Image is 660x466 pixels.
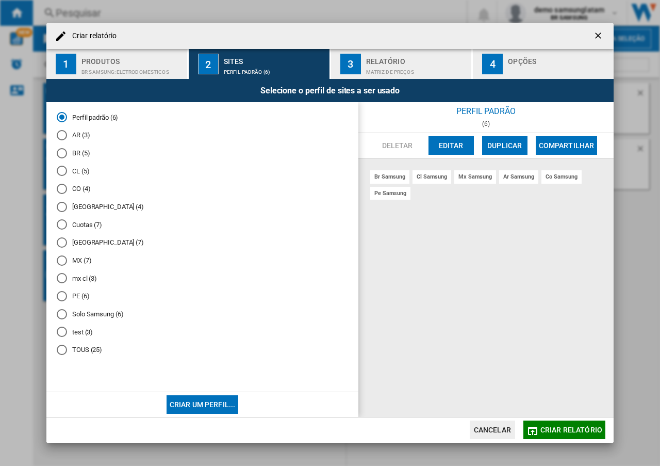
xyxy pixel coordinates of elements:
[473,49,614,79] button: 4 Opções
[366,64,468,75] div: Matriz de preços
[340,54,361,74] div: 3
[224,53,325,64] div: Sites
[57,238,348,248] md-radio-button: Mexico (7)
[46,49,188,79] button: 1 Produtos BR SAMSUNG:Eletrodomesticos
[57,255,348,265] md-radio-button: MX (7)
[57,202,348,212] md-radio-button: Colombia (4)
[198,54,219,74] div: 2
[67,31,117,41] h4: Criar relatório
[57,131,348,140] md-radio-button: AR (3)
[331,49,473,79] button: 3 Relatório Matriz de preços
[57,345,348,355] md-radio-button: TOUS (25)
[57,166,348,176] md-radio-button: CL (5)
[375,136,420,155] button: Deletar
[536,136,598,155] button: Compartilhar
[57,274,348,283] md-radio-button: mx cl (3)
[593,30,605,43] ng-md-icon: getI18NText('BUTTONS.CLOSE_DIALOG')
[499,170,538,183] div: ar samsung
[56,54,76,74] div: 1
[366,53,468,64] div: Relatório
[46,79,614,102] div: Selecione o perfil de sites a ser usado
[224,64,325,75] div: Perfil padrão (6)
[540,426,602,434] span: Criar relatório
[57,327,348,337] md-radio-button: test (3)
[167,395,239,414] button: Criar um perfil...
[57,184,348,194] md-radio-button: CO (4)
[57,148,348,158] md-radio-button: BR (5)
[57,309,348,319] md-radio-button: Solo Samsung (6)
[428,136,474,155] button: Editar
[482,136,527,155] button: Duplicar
[57,220,348,230] md-radio-button: Cuotas (7)
[482,54,503,74] div: 4
[523,421,605,439] button: Criar relatório
[454,170,496,183] div: mx samsung
[81,53,183,64] div: Produtos
[358,102,614,120] div: Perfil padrão
[541,170,582,183] div: co samsung
[57,113,348,122] md-radio-button: Perfil padrão (6)
[508,53,609,64] div: Opções
[412,170,451,183] div: cl samsung
[57,292,348,301] md-radio-button: PE (6)
[189,49,331,79] button: 2 Sites Perfil padrão (6)
[370,170,409,183] div: br samsung
[358,120,614,127] div: (6)
[81,64,183,75] div: BR SAMSUNG:Eletrodomesticos
[470,421,515,439] button: Cancelar
[589,26,609,46] button: getI18NText('BUTTONS.CLOSE_DIALOG')
[370,187,410,200] div: pe samsung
